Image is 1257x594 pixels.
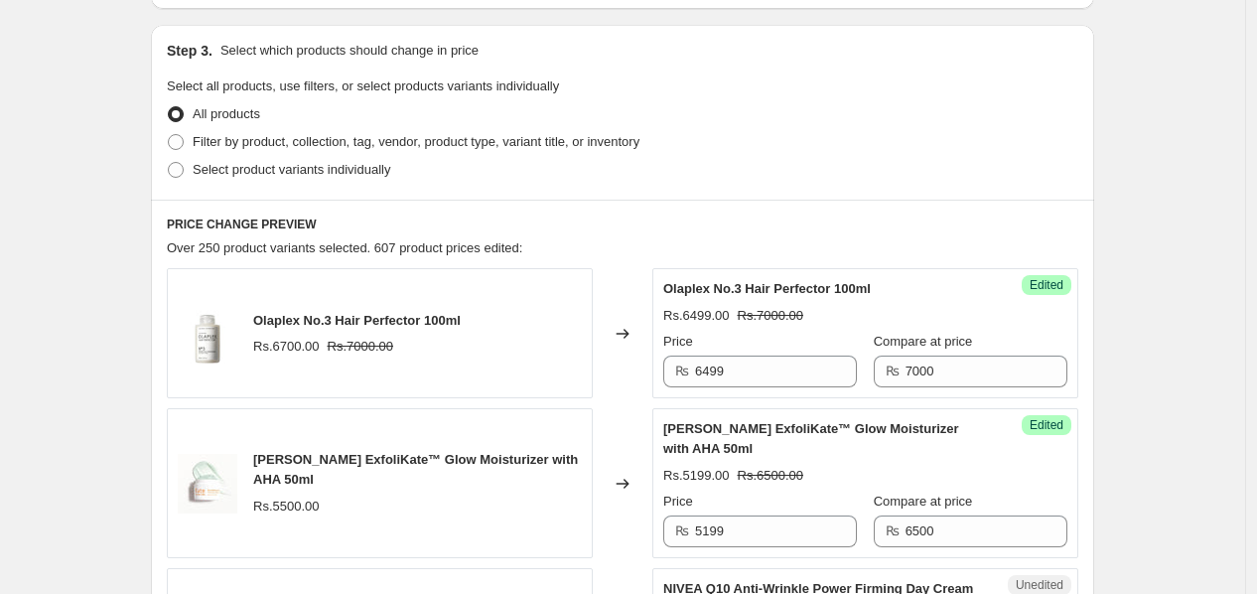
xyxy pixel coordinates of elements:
span: Price [663,334,693,349]
span: Select all products, use filters, or select products variants individually [167,78,559,93]
span: Select product variants individually [193,162,390,177]
span: Unedited [1016,577,1063,593]
h2: Step 3. [167,41,212,61]
span: Olaplex No.3 Hair Perfector 100ml [663,281,871,296]
span: ₨ [675,523,689,538]
p: Select which products should change in price [220,41,479,61]
strike: Rs.6500.00 [738,466,804,486]
strike: Rs.7000.00 [738,306,804,326]
span: Compare at price [874,334,973,349]
span: Compare at price [874,494,973,509]
span: Price [663,494,693,509]
span: All products [193,106,260,121]
span: ₨ [675,364,689,378]
div: Rs.6499.00 [663,306,730,326]
span: Edited [1030,417,1063,433]
span: Olaplex No.3 Hair Perfector 100ml [253,313,461,328]
span: ₨ [886,364,900,378]
h6: PRICE CHANGE PREVIEW [167,217,1078,232]
span: Edited [1030,277,1063,293]
strike: Rs.7000.00 [328,337,394,357]
div: Rs.5500.00 [253,497,320,517]
span: Over 250 product variants selected. 607 product prices edited: [167,240,522,255]
span: [PERSON_NAME] ExfoliKate™ Glow Moisturizer with AHA 50ml [253,452,578,487]
div: Rs.5199.00 [663,466,730,486]
div: Rs.6700.00 [253,337,320,357]
span: Filter by product, collection, tag, vendor, product type, variant title, or inventory [193,134,639,149]
span: ₨ [886,523,900,538]
img: olapex3_80x.webp [178,304,237,364]
img: fileAsset_80x.jpg [178,454,237,514]
span: [PERSON_NAME] ExfoliKate™ Glow Moisturizer with AHA 50ml [663,421,959,456]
